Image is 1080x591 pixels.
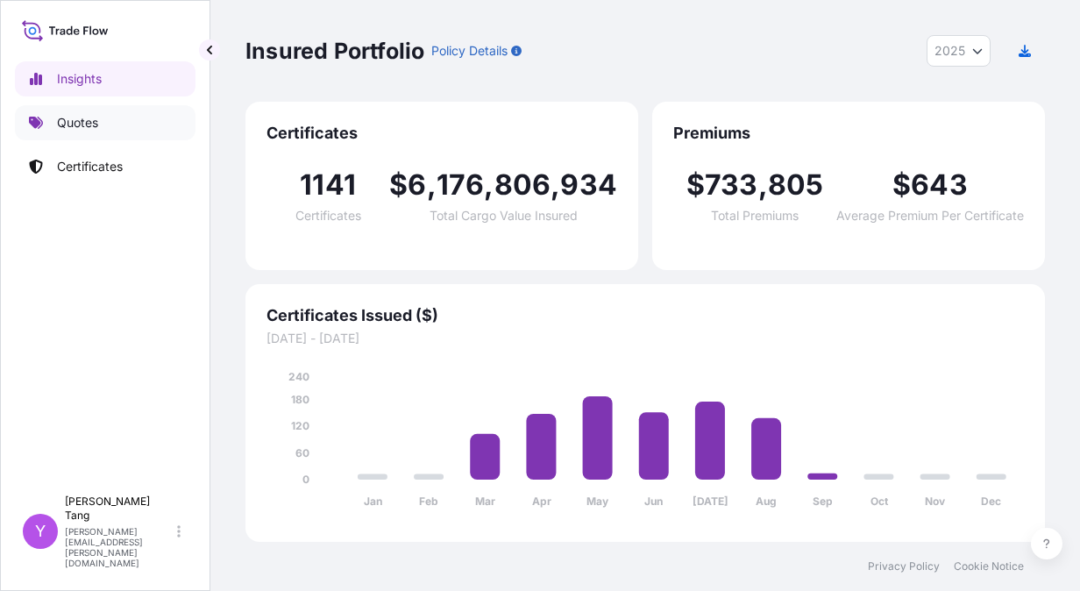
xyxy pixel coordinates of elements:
[266,123,617,144] span: Certificates
[65,526,174,568] p: [PERSON_NAME][EMAIL_ADDRESS][PERSON_NAME][DOMAIN_NAME]
[551,171,560,199] span: ,
[291,393,309,406] tspan: 180
[768,171,824,199] span: 805
[586,495,609,508] tspan: May
[892,171,911,199] span: $
[15,105,195,140] a: Quotes
[494,171,551,199] span: 806
[288,370,309,383] tspan: 240
[35,523,46,540] span: Y
[295,210,361,222] span: Certificates
[431,42,508,60] p: Policy Details
[437,171,485,199] span: 176
[705,171,758,199] span: 733
[15,61,195,96] a: Insights
[954,559,1024,573] a: Cookie Notice
[15,149,195,184] a: Certificates
[57,114,98,132] p: Quotes
[836,210,1024,222] span: Average Premium Per Certificate
[427,171,437,199] span: ,
[65,495,174,523] p: [PERSON_NAME] Tang
[686,171,705,199] span: $
[934,42,965,60] span: 2025
[266,330,1024,347] span: [DATE] - [DATE]
[300,171,356,199] span: 1141
[925,495,946,508] tspan: Nov
[673,123,1024,144] span: Premiums
[813,495,833,508] tspan: Sep
[644,495,663,508] tspan: Jun
[295,446,309,459] tspan: 60
[245,37,424,65] p: Insured Portfolio
[532,495,551,508] tspan: Apr
[868,559,940,573] a: Privacy Policy
[927,35,991,67] button: Year Selector
[484,171,494,199] span: ,
[430,210,578,222] span: Total Cargo Value Insured
[266,305,1024,326] span: Certificates Issued ($)
[560,171,617,199] span: 934
[364,495,382,508] tspan: Jan
[911,171,968,199] span: 643
[419,495,438,508] tspan: Feb
[870,495,889,508] tspan: Oct
[981,495,1001,508] tspan: Dec
[57,70,102,88] p: Insights
[711,210,799,222] span: Total Premiums
[291,419,309,432] tspan: 120
[756,495,777,508] tspan: Aug
[302,473,309,486] tspan: 0
[475,495,495,508] tspan: Mar
[758,171,768,199] span: ,
[693,495,728,508] tspan: [DATE]
[408,171,426,199] span: 6
[57,158,123,175] p: Certificates
[389,171,408,199] span: $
